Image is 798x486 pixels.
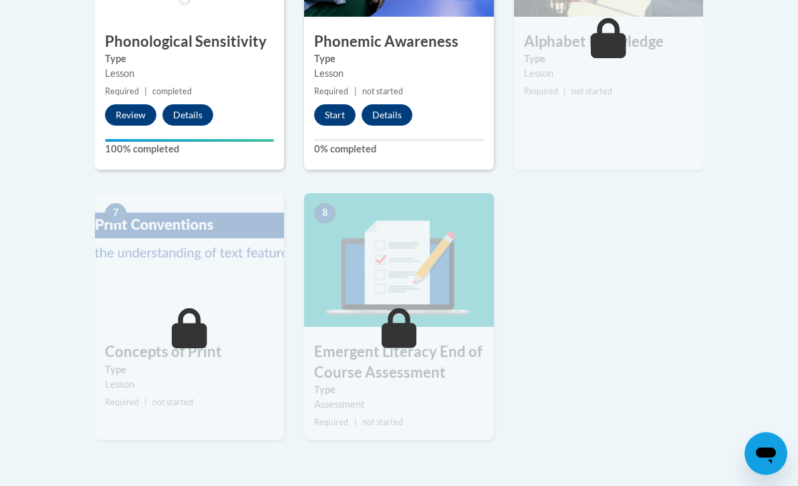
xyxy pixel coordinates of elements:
span: | [354,418,357,428]
button: Details [362,105,412,126]
label: 100% completed [105,142,274,157]
span: Required [105,398,139,408]
div: Assessment [314,398,483,412]
h3: Concepts of Print [95,342,284,363]
div: Lesson [105,67,274,82]
h3: Emergent Literacy End of Course Assessment [304,342,493,384]
div: Lesson [105,378,274,392]
span: | [144,398,147,408]
label: Type [314,52,483,67]
span: not started [362,418,403,428]
span: 7 [105,204,126,224]
span: completed [152,87,192,97]
iframe: Button to launch messaging window [745,433,787,475]
span: Required [314,87,348,97]
span: Required [105,87,139,97]
span: not started [571,87,612,97]
button: Start [314,105,356,126]
img: Course Image [304,194,493,328]
h3: Phonemic Awareness [304,32,493,53]
span: not started [152,398,193,408]
span: not started [362,87,403,97]
div: Your progress [105,140,274,142]
h3: Alphabet Knowledge [514,32,703,53]
label: Type [524,52,693,67]
span: Required [524,87,558,97]
span: Required [314,418,348,428]
button: Review [105,105,156,126]
span: 8 [314,204,336,224]
span: | [144,87,147,97]
label: Type [105,363,274,378]
img: Course Image [95,194,284,328]
div: Lesson [314,67,483,82]
label: 0% completed [314,142,483,157]
label: Type [314,383,483,398]
button: Details [162,105,213,126]
h3: Phonological Sensitivity [95,32,284,53]
span: | [354,87,357,97]
label: Type [105,52,274,67]
div: Lesson [524,67,693,82]
span: | [563,87,566,97]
